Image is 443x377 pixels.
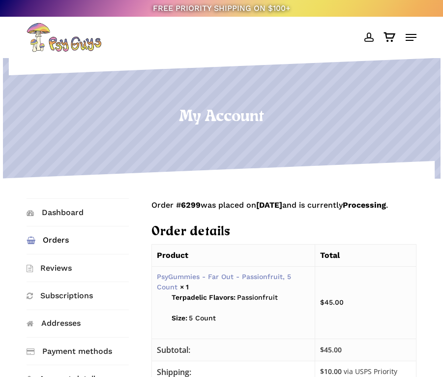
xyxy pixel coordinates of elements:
strong: Size: [172,313,187,323]
span: $ [320,367,324,376]
span: 10.00 [320,367,342,376]
h2: Order details [151,224,416,241]
a: Payment methods [27,338,129,365]
a: Orders [27,226,129,253]
p: Order # was placed on and is currently . [151,198,416,224]
a: Navigation Menu [406,32,416,42]
strong: × 1 [180,283,189,291]
a: Reviews [27,254,129,282]
img: PsyGuys [27,23,101,52]
a: PsyGummies - Far Out - Passionfruit, 5 Count [157,273,291,291]
strong: Terpadelic Flavors: [172,292,236,303]
a: Addresses [27,310,129,337]
span: $ [320,345,324,354]
th: Subtotal: [151,339,315,361]
p: Passionfruit [172,292,310,313]
p: 5 Count [172,313,310,334]
span: 45.00 [320,345,342,354]
mark: 6299 [181,200,201,210]
a: Subscriptions [27,282,129,309]
span: $ [320,298,325,306]
a: Dashboard [27,199,129,226]
a: Cart [379,23,401,52]
mark: Processing [343,200,386,210]
th: Total [315,244,416,266]
bdi: 45.00 [320,298,344,306]
th: Product [151,244,315,266]
mark: [DATE] [256,200,282,210]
